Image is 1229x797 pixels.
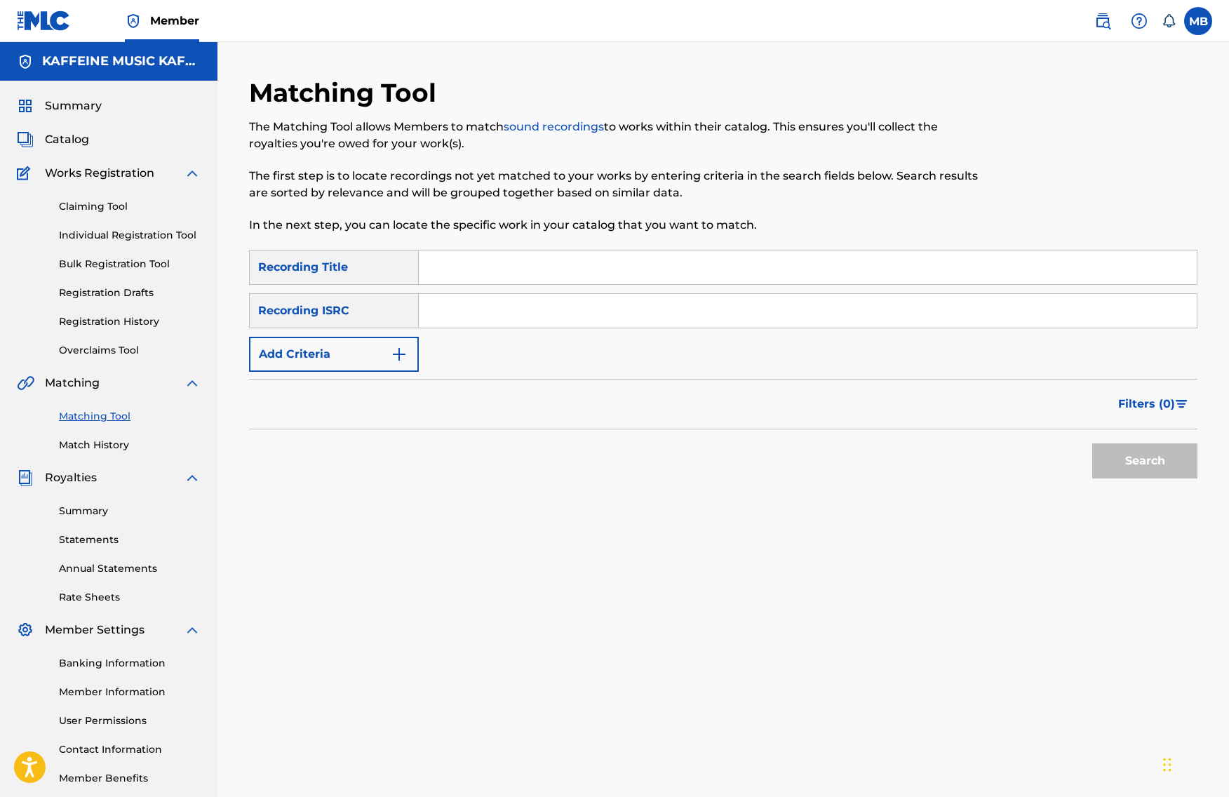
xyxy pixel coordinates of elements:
[249,168,979,201] p: The first step is to locate recordings not yet matched to your works by entering criteria in the ...
[1163,744,1171,786] div: Drag
[45,131,89,148] span: Catalog
[17,98,34,114] img: Summary
[249,337,419,372] button: Add Criteria
[1190,540,1229,662] iframe: Resource Center
[17,98,102,114] a: SummarySummary
[249,250,1197,485] form: Search Form
[59,742,201,757] a: Contact Information
[1118,396,1175,413] span: Filters ( 0 )
[249,119,979,152] p: The Matching Tool allows Members to match to works within their catalog. This ensures you'll coll...
[1089,7,1117,35] a: Public Search
[59,257,201,272] a: Bulk Registration Tool
[125,13,142,29] img: Top Rightsholder
[184,469,201,486] img: expand
[1125,7,1153,35] div: Help
[59,590,201,605] a: Rate Sheets
[59,343,201,358] a: Overclaims Tool
[1110,387,1197,422] button: Filters (0)
[17,469,34,486] img: Royalties
[1176,400,1188,408] img: filter
[504,120,604,133] a: sound recordings
[17,53,34,70] img: Accounts
[59,561,201,576] a: Annual Statements
[184,375,201,391] img: expand
[59,656,201,671] a: Banking Information
[59,438,201,453] a: Match History
[59,685,201,699] a: Member Information
[1094,13,1111,29] img: search
[17,622,34,638] img: Member Settings
[17,131,34,148] img: Catalog
[59,504,201,518] a: Summary
[59,314,201,329] a: Registration History
[59,409,201,424] a: Matching Tool
[17,11,71,31] img: MLC Logo
[249,77,443,109] h2: Matching Tool
[59,199,201,214] a: Claiming Tool
[17,131,89,148] a: CatalogCatalog
[1131,13,1148,29] img: help
[391,346,408,363] img: 9d2ae6d4665cec9f34b9.svg
[17,165,35,182] img: Works Registration
[184,622,201,638] img: expand
[1184,7,1212,35] div: User Menu
[42,53,201,69] h5: KAFFEINE MUSIC KAFFEINE MUSIC PUBLISHING
[59,714,201,728] a: User Permissions
[59,286,201,300] a: Registration Drafts
[184,165,201,182] img: expand
[1162,14,1176,28] div: Notifications
[17,375,34,391] img: Matching
[45,469,97,486] span: Royalties
[45,98,102,114] span: Summary
[249,217,979,234] p: In the next step, you can locate the specific work in your catalog that you want to match.
[45,165,154,182] span: Works Registration
[59,533,201,547] a: Statements
[45,622,145,638] span: Member Settings
[150,13,199,29] span: Member
[1159,730,1229,797] iframe: Chat Widget
[45,375,100,391] span: Matching
[59,771,201,786] a: Member Benefits
[59,228,201,243] a: Individual Registration Tool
